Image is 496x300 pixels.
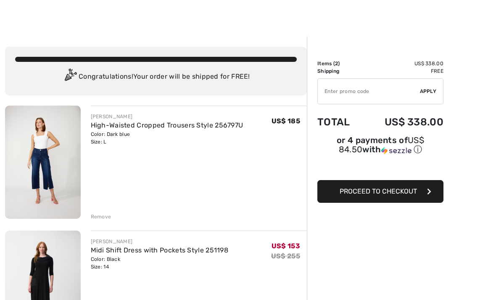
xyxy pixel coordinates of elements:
[317,60,362,68] td: Items ( )
[91,256,229,271] div: Color: Black Size: 14
[91,113,243,121] div: [PERSON_NAME]
[381,147,412,155] img: Sezzle
[362,108,443,137] td: US$ 338.00
[340,188,417,196] span: Proceed to Checkout
[91,122,243,130] a: High-Waisted Cropped Trousers Style 256797U
[317,137,443,159] div: or 4 payments ofUS$ 84.50withSezzle Click to learn more about Sezzle
[91,213,111,221] div: Remove
[5,106,81,219] img: High-Waisted Cropped Trousers Style 256797U
[272,117,300,125] span: US$ 185
[339,135,424,155] span: US$ 84.50
[362,68,443,75] td: Free
[317,137,443,156] div: or 4 payments of with
[317,159,443,178] iframe: PayPal-paypal
[91,247,229,255] a: Midi Shift Dress with Pockets Style 251198
[317,181,443,203] button: Proceed to Checkout
[91,131,243,146] div: Color: Dark blue Size: L
[15,69,297,86] div: Congratulations! Your order will be shipped for FREE!
[272,242,300,250] span: US$ 153
[318,79,420,104] input: Promo code
[420,88,437,96] span: Apply
[317,68,362,75] td: Shipping
[271,252,300,260] s: US$ 255
[91,238,229,246] div: [PERSON_NAME]
[362,60,443,68] td: US$ 338.00
[62,69,79,86] img: Congratulation2.svg
[335,61,338,67] span: 2
[317,108,362,137] td: Total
